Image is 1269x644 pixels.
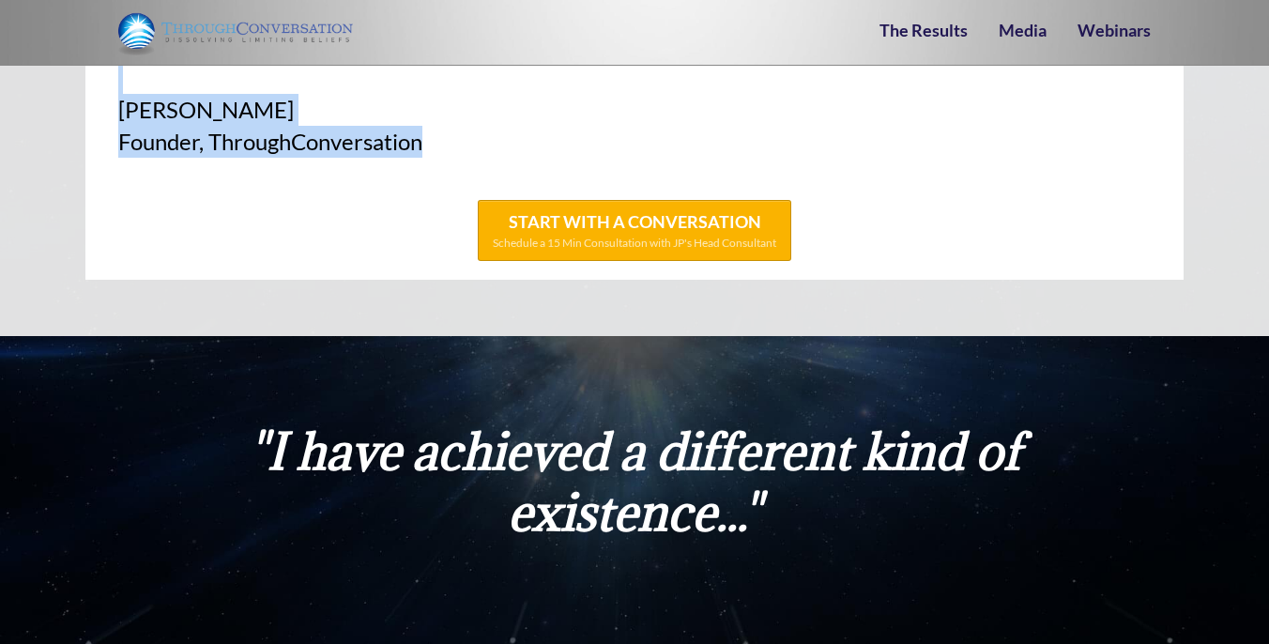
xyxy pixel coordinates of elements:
span: Schedule a 15 Min Consultation with JP's Head Consultant [493,235,776,251]
a: Media [999,20,1047,40]
div: Founder, ThroughConversation [118,126,1151,158]
a: The Results [879,20,968,40]
a: START WITH A CONVERSATION Schedule a 15 Min Consultation with JP's Head Consultant [478,200,791,261]
i: "I have achieved a different kind of existence..." [249,419,1021,544]
div: [PERSON_NAME] [118,94,1151,126]
span: START WITH A CONVERSATION [509,211,761,232]
a: Webinars [1078,20,1151,40]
